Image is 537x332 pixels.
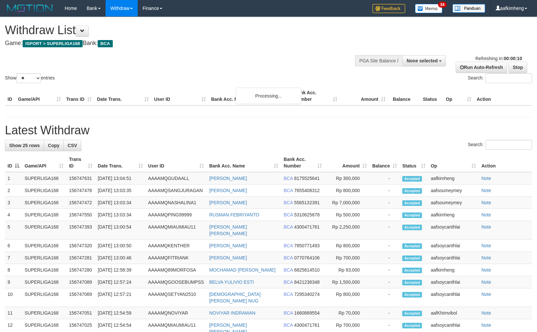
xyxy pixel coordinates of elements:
[402,311,422,316] span: Accepted
[402,176,422,182] span: Accepted
[325,264,369,276] td: Rp 93,000
[63,140,81,151] a: CSV
[369,221,400,240] td: -
[294,176,320,181] span: Copy 8175525641 to clipboard
[294,292,320,297] span: Copy 7295340274 to clipboard
[22,185,66,197] td: SUPERLIGA168
[209,267,275,273] a: MOCHAMAD [PERSON_NAME]
[22,288,66,307] td: SUPERLIGA168
[372,4,405,13] img: Feedback.jpg
[407,58,438,63] span: None selected
[325,307,369,319] td: Rp 70,000
[294,243,320,248] span: Copy 7850771493 to clipboard
[481,188,491,193] a: Note
[95,172,145,185] td: [DATE] 13:04:51
[355,55,402,66] div: PGA Site Balance /
[66,288,95,307] td: 156747069
[325,288,369,307] td: Rp 800,000
[23,40,83,47] span: ISPORT > SUPERLIGA168
[146,185,207,197] td: AAAAMQSANGJURAGAN
[5,264,22,276] td: 8
[151,87,209,105] th: User ID
[420,87,443,105] th: Status
[402,292,422,298] span: Accepted
[402,200,422,206] span: Accepted
[369,264,400,276] td: -
[68,143,77,148] span: CSV
[325,221,369,240] td: Rp 2,250,000
[325,153,369,172] th: Amount: activate to sort column ascending
[146,197,207,209] td: AAAAMQNASHALINA1
[284,322,293,328] span: BCA
[209,176,247,181] a: [PERSON_NAME]
[369,307,400,319] td: -
[292,87,340,105] th: Bank Acc. Number
[402,188,422,194] span: Accepted
[452,4,485,13] img: panduan.png
[146,264,207,276] td: AAAAMQ89MORFOSA
[402,280,422,285] span: Accepted
[5,240,22,252] td: 6
[481,200,491,205] a: Note
[66,307,95,319] td: 156747051
[325,185,369,197] td: Rp 800,000
[402,323,422,328] span: Accepted
[294,188,320,193] span: Copy 7655408312 to clipboard
[284,292,293,297] span: BCA
[438,2,447,8] span: 34
[22,276,66,288] td: SUPERLIGA168
[5,140,44,151] a: Show 25 rows
[369,185,400,197] td: -
[402,212,422,218] span: Accepted
[475,56,522,61] span: Refreshing in:
[95,264,145,276] td: [DATE] 12:58:39
[95,307,145,319] td: [DATE] 12:54:59
[428,221,479,240] td: aafsoycanthlai
[15,87,64,105] th: Game/API
[369,276,400,288] td: -
[209,292,261,303] a: [DEMOGRAPHIC_DATA][PERSON_NAME] NUG
[400,153,428,172] th: Status: activate to sort column ascending
[325,172,369,185] td: Rp 300,000
[146,209,207,221] td: AAAAMQPING99999
[481,176,491,181] a: Note
[5,73,55,83] label: Show entries
[294,322,320,328] span: Copy 4300471761 to clipboard
[95,221,145,240] td: [DATE] 13:00:54
[98,40,112,47] span: BCA
[22,240,66,252] td: SUPERLIGA168
[64,87,94,105] th: Trans ID
[284,200,293,205] span: BCA
[5,209,22,221] td: 4
[284,243,293,248] span: BCA
[325,240,369,252] td: Rp 800,000
[146,172,207,185] td: AAAAMQGUDAALL
[22,307,66,319] td: SUPERLIGA168
[22,172,66,185] td: SUPERLIGA168
[402,255,422,261] span: Accepted
[402,243,422,249] span: Accepted
[294,255,320,260] span: Copy 0770764106 to clipboard
[284,310,293,316] span: BCA
[388,87,420,105] th: Balance
[66,153,95,172] th: Trans ID: activate to sort column ascending
[428,288,479,307] td: aafsoycanthlai
[428,307,479,319] td: aafKhimvibol
[209,279,254,285] a: BELVA YULIVIO ESTI
[95,209,145,221] td: [DATE] 13:03:34
[284,267,293,273] span: BCA
[402,225,422,230] span: Accepted
[325,276,369,288] td: Rp 1,500,000
[207,153,281,172] th: Bank Acc. Name: activate to sort column ascending
[428,264,479,276] td: aafkimheng
[5,172,22,185] td: 1
[294,212,320,217] span: Copy 5310625878 to clipboard
[294,279,320,285] span: Copy 8421236348 to clipboard
[369,240,400,252] td: -
[209,310,255,316] a: NOVIYAR INDRAWAN
[66,276,95,288] td: 156747089
[22,264,66,276] td: SUPERLIGA168
[5,3,55,13] img: MOTION_logo.png
[481,292,491,297] a: Note
[146,240,207,252] td: AAAAMQKENTHER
